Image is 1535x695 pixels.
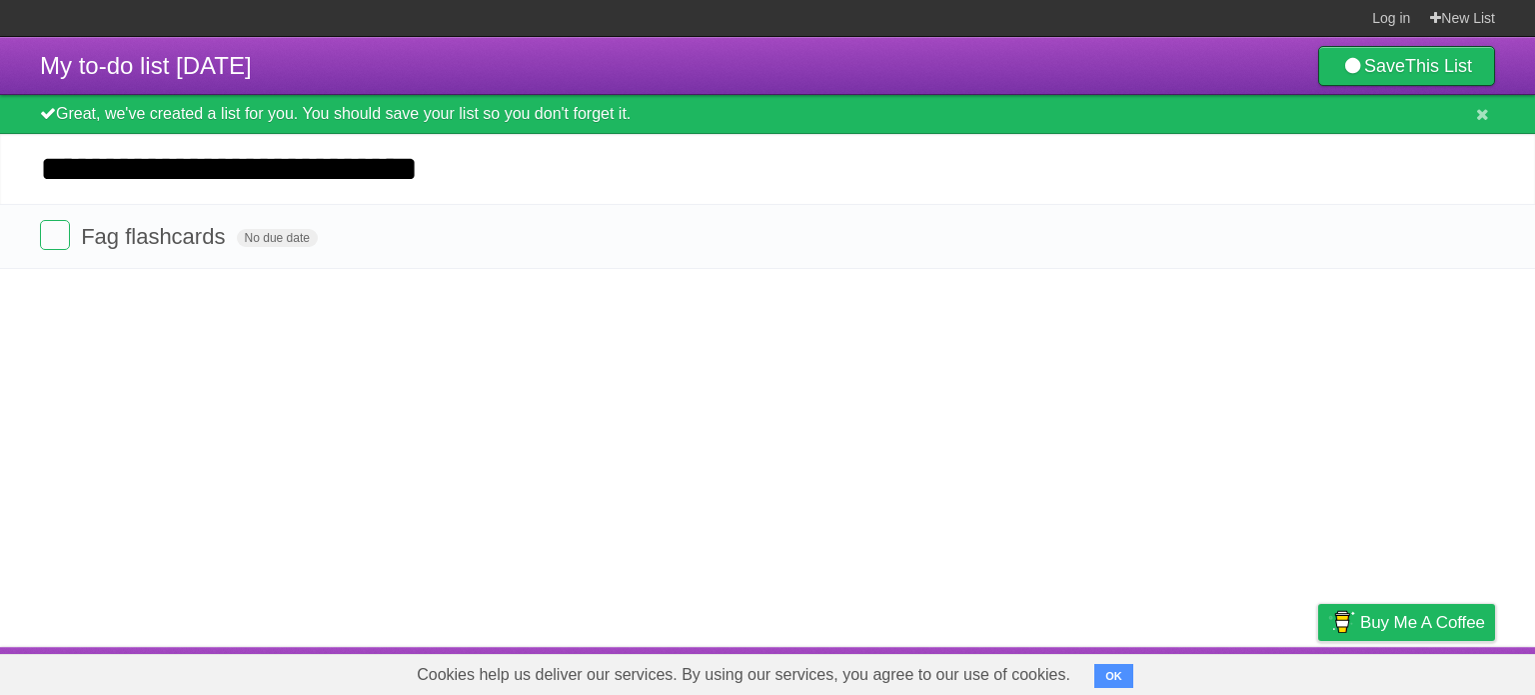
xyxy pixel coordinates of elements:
span: No due date [237,229,318,247]
b: This List [1405,56,1472,76]
img: Buy me a coffee [1328,605,1355,639]
a: Suggest a feature [1369,652,1495,690]
span: My to-do list [DATE] [40,52,252,79]
a: Terms [1224,652,1268,690]
span: Cookies help us deliver our services. By using our services, you agree to our use of cookies. [397,655,1090,695]
a: Buy me a coffee [1318,604,1495,641]
a: SaveThis List [1318,46,1495,86]
span: Buy me a coffee [1360,605,1485,640]
span: Fag flashcards [81,224,230,249]
a: Developers [1118,652,1199,690]
a: Privacy [1292,652,1344,690]
label: Done [40,220,70,250]
button: OK [1094,664,1133,688]
a: About [1052,652,1094,690]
